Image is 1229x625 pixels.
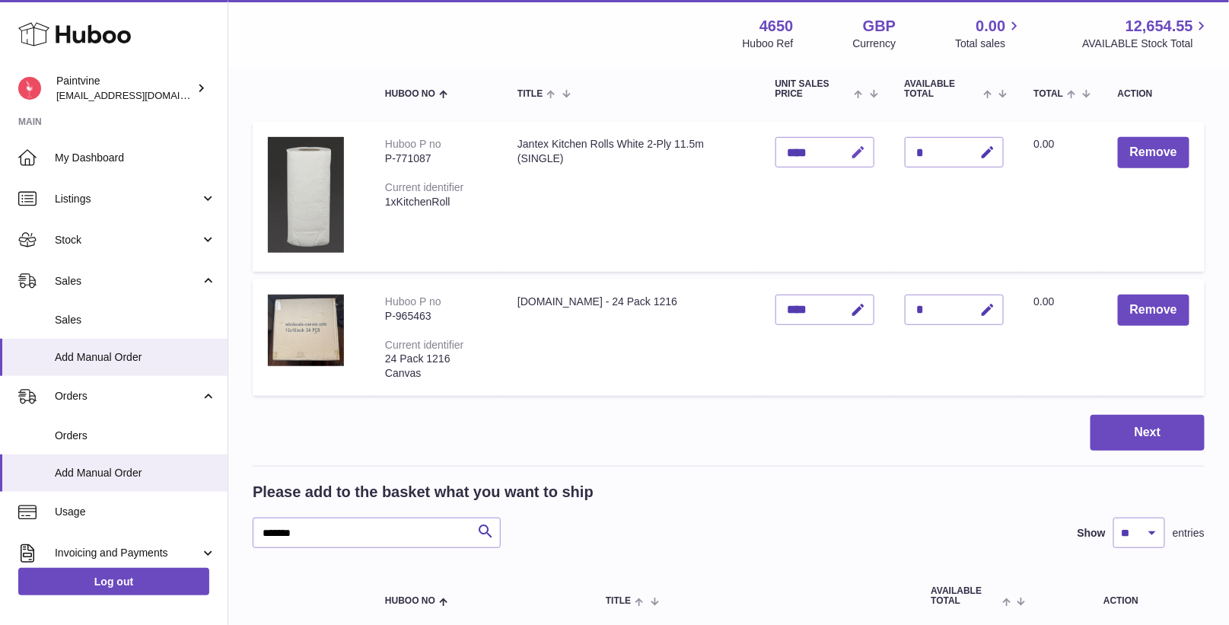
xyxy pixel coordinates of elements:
span: 0.00 [1034,295,1055,308]
span: Add Manual Order [55,466,216,480]
a: 0.00 Total sales [955,16,1023,51]
a: 12,654.55 AVAILABLE Stock Total [1082,16,1211,51]
span: Add Manual Order [55,350,216,365]
span: Stock [55,233,200,247]
span: Orders [55,389,200,403]
div: Action [1118,89,1189,99]
label: Show [1078,526,1106,540]
span: Huboo no [385,89,435,99]
span: Sales [55,313,216,327]
h2: Please add to the basket what you want to ship [253,482,594,502]
strong: GBP [863,16,896,37]
div: Huboo P no [385,295,441,308]
div: Huboo Ref [743,37,794,51]
span: Invoicing and Payments [55,546,200,560]
button: Remove [1118,295,1189,326]
span: Unit Sales Price [775,79,851,99]
span: AVAILABLE Total [905,79,980,99]
div: Current identifier [385,339,464,351]
span: entries [1173,526,1205,540]
div: Huboo P no [385,138,441,150]
span: Total sales [955,37,1023,51]
span: Sales [55,274,200,289]
div: Current identifier [385,181,464,193]
span: AVAILABLE Stock Total [1082,37,1211,51]
td: Jantex Kitchen Rolls White 2-Ply 11.5m (SINGLE) [502,122,759,272]
strong: 4650 [759,16,794,37]
div: P-965463 [385,309,487,324]
td: [DOMAIN_NAME] - 24 Pack 1216 [502,279,759,396]
span: 12,654.55 [1126,16,1193,37]
span: Total [1034,89,1064,99]
button: Remove [1118,137,1189,168]
div: 24 Pack 1216 Canvas [385,352,487,381]
span: Title [517,89,543,99]
span: Listings [55,192,200,206]
span: Title [606,596,631,606]
span: AVAILABLE Total [931,586,998,606]
div: P-771087 [385,151,487,166]
span: Orders [55,429,216,443]
img: Jantex Kitchen Rolls White 2-Ply 11.5m (SINGLE) [268,137,344,253]
div: Currency [853,37,896,51]
span: Usage [55,505,216,519]
span: [EMAIL_ADDRESS][DOMAIN_NAME] [56,89,224,101]
span: 0.00 [1034,138,1055,150]
div: Paintvine [56,74,193,103]
img: wholesale-canvas.com - 24 Pack 1216 [268,295,344,366]
span: 0.00 [976,16,1006,37]
div: 1xKitchenRoll [385,195,487,209]
span: My Dashboard [55,151,216,165]
th: Action [1037,571,1205,621]
button: Next [1090,415,1205,451]
img: euan@paintvine.co.uk [18,77,41,100]
a: Log out [18,568,209,595]
span: Huboo no [385,596,435,606]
